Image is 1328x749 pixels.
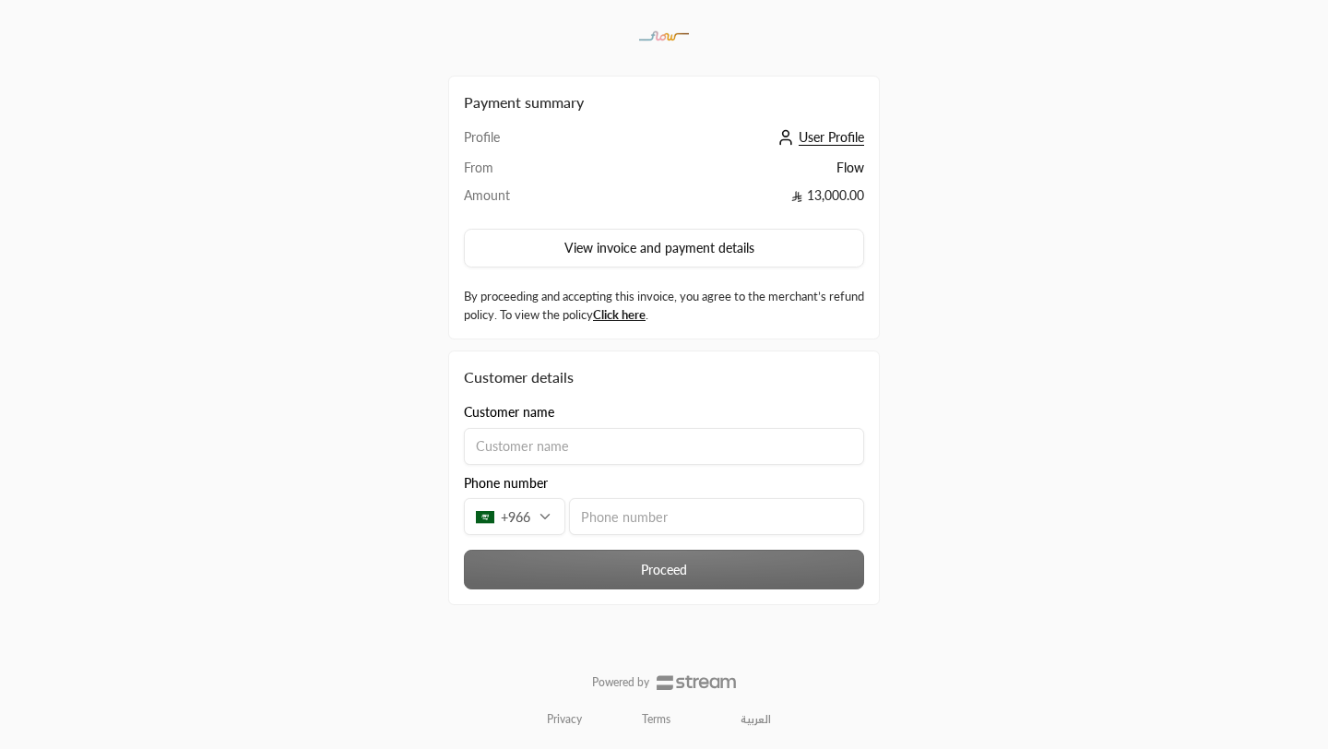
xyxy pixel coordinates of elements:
td: Flow [599,159,864,186]
button: View invoice and payment details [464,229,864,267]
a: Click here [593,307,646,322]
td: From [464,159,599,186]
p: Powered by [592,675,649,690]
span: Phone number [464,474,548,493]
td: 13,000.00 [599,186,864,214]
a: Terms [642,712,670,727]
a: العربية [730,705,781,734]
img: Company Logo [639,11,690,61]
span: User Profile [799,129,864,146]
input: Customer name [464,428,864,465]
input: Phone number [569,498,864,535]
h2: Payment summary [464,91,864,113]
td: Profile [464,128,599,159]
label: By proceeding and accepting this invoice, you agree to the merchant’s refund policy. To view the ... [464,288,864,324]
a: Privacy [547,712,582,727]
td: Amount [464,186,599,214]
span: Customer name [464,403,554,422]
a: User Profile [773,129,864,145]
div: +966 [464,498,565,535]
div: Customer details [464,366,864,388]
